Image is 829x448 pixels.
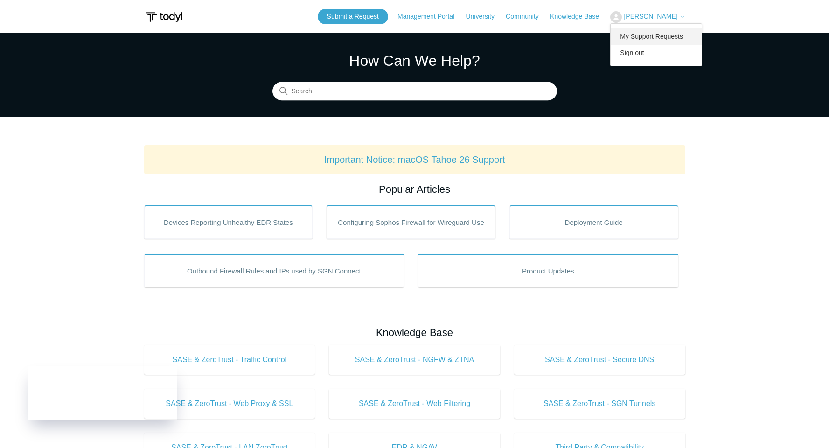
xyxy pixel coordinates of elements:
[397,12,464,21] a: Management Portal
[28,366,177,420] iframe: Todyl Status
[272,82,557,101] input: Search
[514,389,685,419] a: SASE & ZeroTrust - SGN Tunnels
[144,389,315,419] a: SASE & ZeroTrust - Web Proxy & SSL
[528,354,671,365] span: SASE & ZeroTrust - Secure DNS
[324,154,505,165] a: Important Notice: macOS Tahoe 26 Support
[528,398,671,409] span: SASE & ZeroTrust - SGN Tunnels
[343,398,486,409] span: SASE & ZeroTrust - Web Filtering
[343,354,486,365] span: SASE & ZeroTrust - NGFW & ZTNA
[329,389,500,419] a: SASE & ZeroTrust - Web Filtering
[318,9,388,24] a: Submit a Request
[272,49,557,72] h1: How Can We Help?
[624,13,677,20] span: [PERSON_NAME]
[158,398,301,409] span: SASE & ZeroTrust - Web Proxy & SSL
[514,345,685,375] a: SASE & ZeroTrust - Secure DNS
[466,12,503,21] a: University
[327,205,495,239] a: Configuring Sophos Firewall for Wireguard Use
[610,11,685,23] button: [PERSON_NAME]
[506,12,548,21] a: Community
[550,12,608,21] a: Knowledge Base
[144,8,184,26] img: Todyl Support Center Help Center home page
[329,345,500,375] a: SASE & ZeroTrust - NGFW & ZTNA
[611,28,702,45] a: My Support Requests
[158,354,301,365] span: SASE & ZeroTrust - Traffic Control
[611,45,702,61] a: Sign out
[144,345,315,375] a: SASE & ZeroTrust - Traffic Control
[418,254,678,287] a: Product Updates
[144,182,685,197] h2: Popular Articles
[144,205,313,239] a: Devices Reporting Unhealthy EDR States
[144,254,404,287] a: Outbound Firewall Rules and IPs used by SGN Connect
[144,325,685,340] h2: Knowledge Base
[509,205,678,239] a: Deployment Guide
